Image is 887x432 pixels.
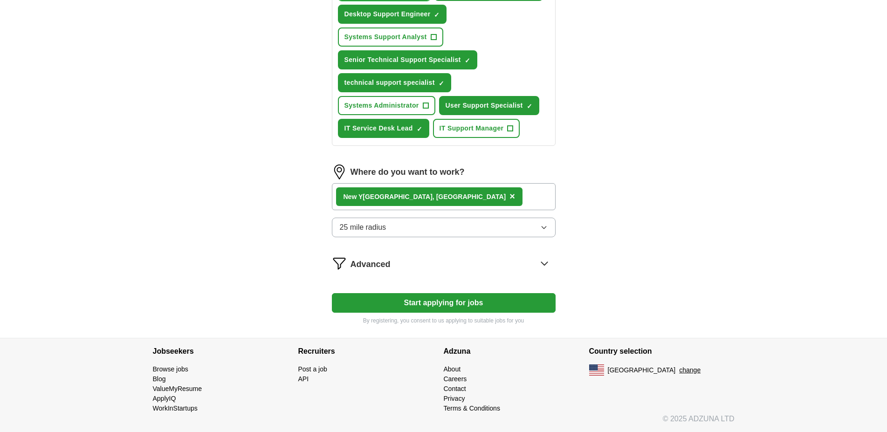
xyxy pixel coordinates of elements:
a: Terms & Conditions [444,405,500,412]
button: Systems Administrator [338,96,435,115]
span: Systems Support Analyst [344,32,427,42]
a: Post a job [298,365,327,373]
button: User Support Specialist✓ [439,96,539,115]
label: Where do you want to work? [351,166,465,178]
button: IT Service Desk Lead✓ [338,119,429,138]
div: © 2025 ADZUNA LTD [145,413,742,432]
span: ✓ [465,57,470,64]
span: technical support specialist [344,78,435,88]
img: location.png [332,165,347,179]
a: Careers [444,375,467,383]
a: Browse jobs [153,365,188,373]
span: ✓ [434,11,440,19]
span: ✓ [439,80,444,87]
span: IT Service Desk Lead [344,123,413,133]
strong: New Y [344,193,363,200]
button: Systems Support Analyst [338,27,443,47]
button: Senior Technical Support Specialist✓ [338,50,477,69]
span: Systems Administrator [344,101,419,110]
button: IT Support Manager [433,119,520,138]
a: API [298,375,309,383]
button: Desktop Support Engineer✓ [338,5,447,24]
button: Start applying for jobs [332,293,556,313]
h4: Country selection [589,338,735,364]
span: User Support Specialist [446,101,523,110]
a: Privacy [444,395,465,402]
span: Desktop Support Engineer [344,9,431,19]
a: ValueMyResume [153,385,202,392]
span: × [509,191,515,201]
a: Blog [153,375,166,383]
img: filter [332,256,347,271]
span: [GEOGRAPHIC_DATA] [608,365,676,375]
a: Contact [444,385,466,392]
a: ApplyIQ [153,395,176,402]
a: WorkInStartups [153,405,198,412]
span: ✓ [527,103,532,110]
button: technical support specialist✓ [338,73,451,92]
button: 25 mile radius [332,218,556,237]
button: × [509,190,515,204]
p: By registering, you consent to us applying to suitable jobs for you [332,316,556,325]
span: IT Support Manager [440,123,504,133]
a: About [444,365,461,373]
span: ✓ [417,125,422,133]
button: change [679,365,701,375]
span: Advanced [351,258,391,271]
div: [GEOGRAPHIC_DATA], [GEOGRAPHIC_DATA] [344,192,506,202]
span: Senior Technical Support Specialist [344,55,461,65]
span: 25 mile radius [340,222,386,233]
img: US flag [589,364,604,376]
